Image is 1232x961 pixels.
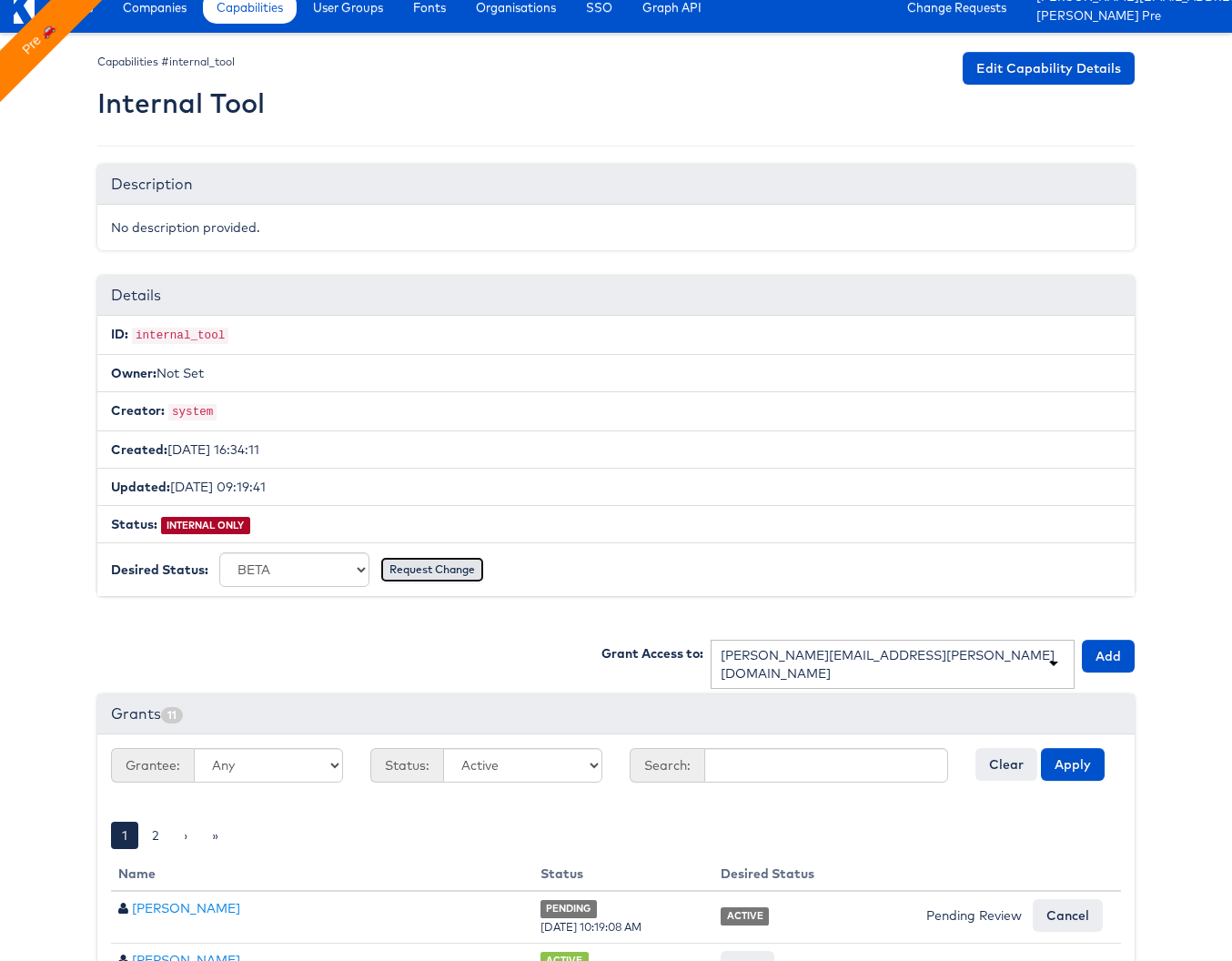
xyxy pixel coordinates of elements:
[97,165,1135,205] div: Description
[97,276,1135,316] div: Details
[370,748,443,783] span: Status:
[111,441,167,458] b: Created:
[721,646,1065,683] div: [PERSON_NAME][EMAIL_ADDRESS][PERSON_NAME][DOMAIN_NAME]
[168,404,217,420] code: system
[540,920,641,934] span: [DATE] 10:19:08 AM
[111,326,128,342] b: ID:
[380,557,484,582] input: Request Change
[161,517,250,534] span: INTERNAL ONLY
[1082,640,1135,673] button: Add
[111,822,138,849] a: 1
[111,561,208,578] b: Desired Status:
[97,88,265,118] h2: Internal Tool
[111,748,194,783] span: Grantee:
[97,205,1135,250] div: No description provided.
[713,857,1121,891] th: Desired Status
[533,857,713,891] th: Status
[97,354,1135,392] li: Not Set
[173,822,198,849] a: ›
[111,365,157,381] b: Owner:
[111,402,165,419] b: Creator:
[97,694,1135,734] div: Grants
[721,907,769,925] span: ACTIVE
[111,516,157,532] b: Status:
[132,328,228,344] code: internal_tool
[97,468,1135,506] li: [DATE] 09:19:41
[201,822,229,849] a: »
[630,748,704,783] span: Search:
[132,900,240,916] a: [PERSON_NAME]
[97,430,1135,469] li: [DATE] 16:34:11
[111,479,170,495] b: Updated:
[118,902,128,915] span: User
[141,822,170,849] a: 2
[161,707,183,723] span: 11
[540,900,597,917] span: PENDING
[1041,748,1105,781] button: Apply
[1036,7,1218,26] a: [PERSON_NAME] Pre
[926,907,1022,924] span: Pending Review
[601,644,703,663] label: Grant Access to:
[963,52,1135,85] a: Edit Capability Details
[111,857,533,891] th: Name
[97,55,235,68] small: Capabilities #internal_tool
[1033,899,1103,932] input: Cancel
[975,748,1037,781] button: Clear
